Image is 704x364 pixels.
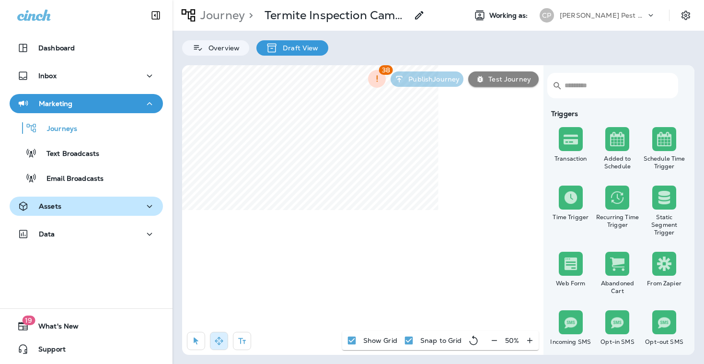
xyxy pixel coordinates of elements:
[549,155,592,163] div: Transaction
[278,44,318,52] p: Draft View
[596,338,639,346] div: Opt-in SMS
[142,6,169,25] button: Collapse Sidebar
[265,8,408,23] p: Termite Inspection Campaign
[38,72,57,80] p: Inbox
[420,337,462,344] p: Snap to Grid
[363,337,397,344] p: Show Grid
[196,8,245,23] p: Journey
[10,143,163,163] button: Text Broadcasts
[596,280,639,295] div: Abandoned Cart
[39,230,55,238] p: Data
[560,12,646,19] p: [PERSON_NAME] Pest Control
[596,213,639,229] div: Recurring Time Trigger
[39,100,72,107] p: Marketing
[596,155,639,170] div: Added to Schedule
[549,213,592,221] div: Time Trigger
[547,110,688,117] div: Triggers
[643,155,686,170] div: Schedule Time Trigger
[643,338,686,346] div: Opt-out SMS
[643,280,686,287] div: From Zapier
[37,125,77,134] p: Journeys
[204,44,240,52] p: Overview
[10,197,163,216] button: Assets
[22,316,35,325] span: 19
[643,213,686,236] div: Static Segment Trigger
[10,66,163,85] button: Inbox
[540,8,554,23] div: CP
[10,38,163,58] button: Dashboard
[10,317,163,336] button: 19What's New
[677,7,694,24] button: Settings
[38,44,75,52] p: Dashboard
[10,340,163,359] button: Support
[10,118,163,138] button: Journeys
[10,94,163,113] button: Marketing
[29,345,66,357] span: Support
[10,168,163,188] button: Email Broadcasts
[549,338,592,346] div: Incoming SMS
[37,150,99,159] p: Text Broadcasts
[10,224,163,244] button: Data
[485,75,531,83] p: Test Journey
[468,71,539,87] button: Test Journey
[37,175,104,184] p: Email Broadcasts
[549,280,592,287] div: Web Form
[245,8,253,23] p: >
[379,65,393,75] span: 38
[39,202,61,210] p: Assets
[489,12,530,20] span: Working as:
[505,337,519,344] p: 50 %
[29,322,79,334] span: What's New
